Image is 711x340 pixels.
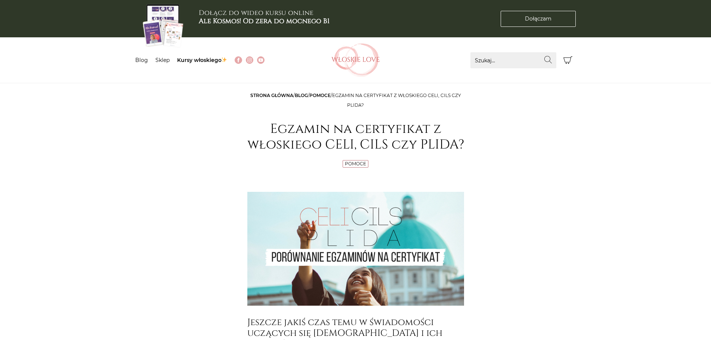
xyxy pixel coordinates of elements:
span: Egzamin na certyfikat z włoskiego CELI, CILS czy PLIDA? [332,93,461,108]
img: ✨ [222,57,227,62]
b: Ale Kosmos! Od zera do mocnego B1 [199,16,330,26]
a: Dołączam [501,11,576,27]
a: Pomoce [309,93,331,98]
h3: Dołącz do wideo kursu online [199,9,330,25]
a: Kursy włoskiego [177,57,228,63]
a: Pomoce [345,161,366,166]
h1: Egzamin na certyfikat z włoskiego CELI, CILS czy PLIDA? [247,121,464,153]
input: Szukaj... [470,52,556,68]
a: Blog [295,93,308,98]
span: / / / [250,93,461,108]
button: Koszyk [560,52,576,68]
a: Strona główna [250,93,293,98]
a: Blog [135,57,148,63]
span: Dołączam [525,15,551,23]
a: Sklep [155,57,170,63]
img: Włoskielove [331,43,380,77]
